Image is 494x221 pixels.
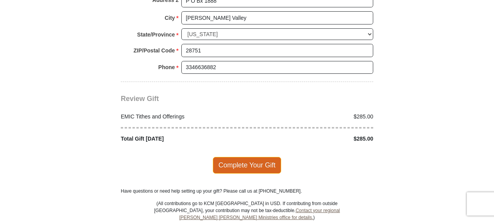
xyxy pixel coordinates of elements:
[121,95,159,103] span: Review Gift
[121,188,373,195] p: Have questions or need help setting up your gift? Please call us at [PHONE_NUMBER].
[165,12,175,23] strong: City
[179,208,340,220] a: Contact your regional [PERSON_NAME] [PERSON_NAME] Ministries office for details.
[247,135,377,143] div: $285.00
[134,45,175,56] strong: ZIP/Postal Code
[137,29,175,40] strong: State/Province
[117,113,247,121] div: EMIC Tithes and Offerings
[158,62,175,73] strong: Phone
[213,157,282,173] span: Complete Your Gift
[117,135,247,143] div: Total Gift [DATE]
[247,113,377,121] div: $285.00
